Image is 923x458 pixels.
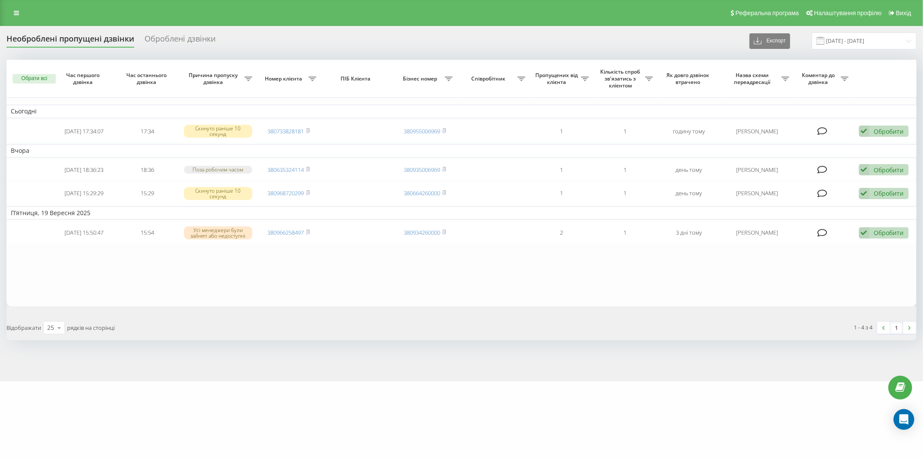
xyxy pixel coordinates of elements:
[116,120,179,143] td: 17:34
[404,189,440,197] a: 380664260000
[664,72,714,85] span: Як довго дзвінок втрачено
[145,34,215,48] div: Оброблені дзвінки
[721,182,794,205] td: [PERSON_NAME]
[534,72,581,85] span: Пропущених від клієнта
[530,221,593,244] td: 2
[116,182,179,205] td: 15:29
[721,159,794,181] td: [PERSON_NAME]
[184,166,252,173] div: Поза робочим часом
[530,159,593,181] td: 1
[814,10,881,16] span: Налаштування профілю
[874,189,904,197] div: Обробити
[854,323,873,332] div: 1 - 4 з 4
[6,206,917,219] td: П’ятниця, 19 Вересня 2025
[890,322,903,334] a: 1
[593,159,657,181] td: 1
[598,68,645,89] span: Кількість спроб зв'язатись з клієнтом
[52,221,116,244] td: [DATE] 15:50:47
[184,226,252,239] div: Усі менеджери були зайняті або недоступні
[6,34,134,48] div: Необроблені пропущені дзвінки
[721,120,794,143] td: [PERSON_NAME]
[184,187,252,200] div: Скинуто раніше 10 секунд
[657,182,721,205] td: день тому
[593,182,657,205] td: 1
[116,159,179,181] td: 18:36
[749,33,790,49] button: Експорт
[52,120,116,143] td: [DATE] 17:34:07
[267,229,304,236] a: 380966258497
[404,229,440,236] a: 380934260000
[896,10,911,16] span: Вихід
[52,182,116,205] td: [DATE] 15:29:29
[404,166,440,174] a: 380935006969
[6,105,917,118] td: Сьогодні
[267,127,304,135] a: 380733828181
[267,189,304,197] a: 380968720299
[874,127,904,135] div: Обробити
[184,125,252,138] div: Скинуто раніше 10 секунд
[725,72,781,85] span: Назва схеми переадресації
[593,120,657,143] td: 1
[894,409,914,430] div: Open Intercom Messenger
[6,324,41,332] span: Відображати
[116,221,179,244] td: 15:54
[267,166,304,174] a: 380635324114
[874,229,904,237] div: Обробити
[404,127,440,135] a: 380955006969
[721,221,794,244] td: [PERSON_NAME]
[736,10,799,16] span: Реферальна програма
[6,144,917,157] td: Вчора
[461,75,518,82] span: Співробітник
[530,182,593,205] td: 1
[874,166,904,174] div: Обробити
[67,324,115,332] span: рядків на сторінці
[657,221,721,244] td: 3 дні тому
[593,221,657,244] td: 1
[328,75,386,82] span: ПІБ Клієнта
[13,74,56,84] button: Обрати всі
[184,72,245,85] span: Причина пропуску дзвінка
[398,75,445,82] span: Бізнес номер
[52,159,116,181] td: [DATE] 18:36:23
[657,159,721,181] td: день тому
[530,120,593,143] td: 1
[47,323,54,332] div: 25
[59,72,109,85] span: Час першого дзвінка
[798,72,841,85] span: Коментар до дзвінка
[657,120,721,143] td: годину тому
[123,72,172,85] span: Час останнього дзвінка
[261,75,308,82] span: Номер клієнта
